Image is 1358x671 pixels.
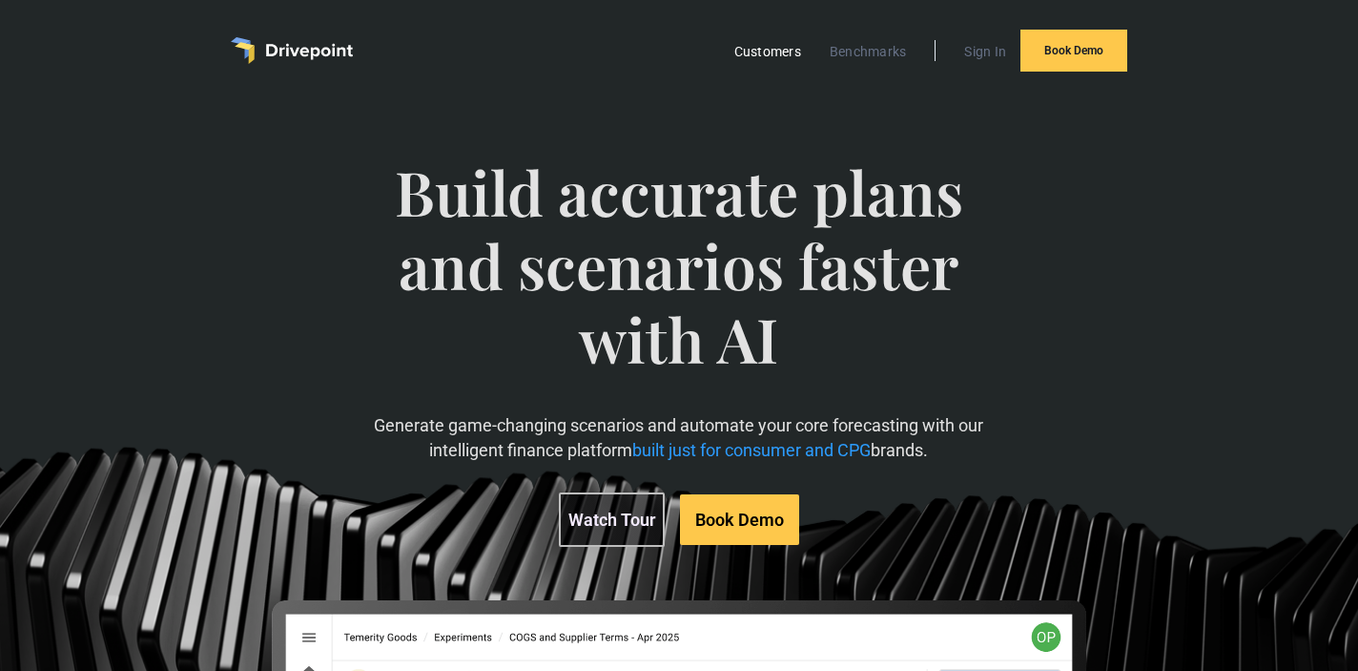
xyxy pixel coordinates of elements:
a: Benchmarks [820,39,916,64]
p: Generate game-changing scenarios and automate your core forecasting with our intelligent finance ... [371,413,986,461]
a: Book Demo [1020,30,1127,72]
span: built just for consumer and CPG [632,440,871,460]
a: Customers [725,39,811,64]
a: Watch Tour [559,493,665,547]
a: Sign In [955,39,1016,64]
span: Build accurate plans and scenarios faster with AI [371,156,986,413]
a: Book Demo [680,494,799,545]
a: home [231,37,353,64]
